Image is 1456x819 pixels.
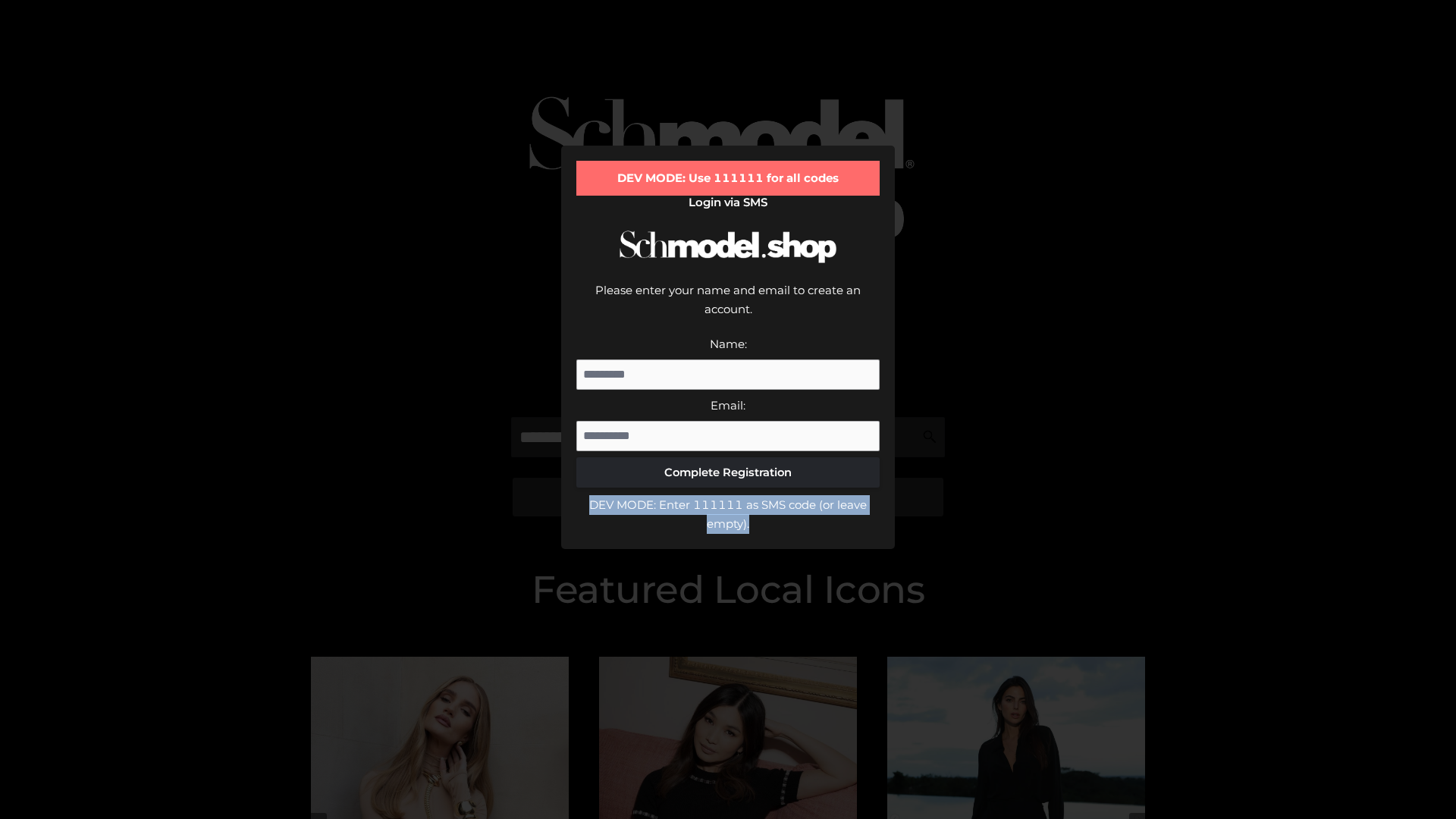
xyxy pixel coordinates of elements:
button: Complete Registration [576,457,880,488]
label: Name: [710,337,747,351]
div: DEV MODE: Use 111111 for all codes [576,161,880,196]
div: Please enter your name and email to create an account. [576,281,880,334]
h2: Login via SMS [576,196,880,209]
label: Email: [711,398,745,413]
img: Schmodel Logo [614,217,842,277]
div: DEV MODE: Enter 111111 as SMS code (or leave empty). [576,495,880,534]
